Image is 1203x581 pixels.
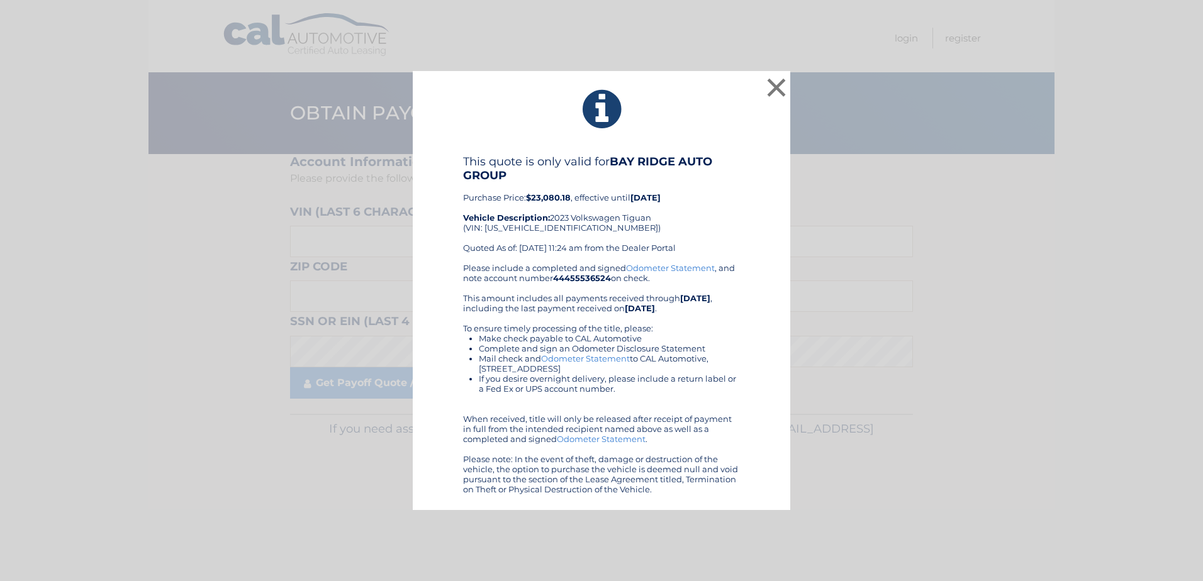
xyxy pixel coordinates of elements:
b: [DATE] [680,293,710,303]
a: Odometer Statement [626,263,715,273]
h4: This quote is only valid for [463,155,740,182]
li: Complete and sign an Odometer Disclosure Statement [479,343,740,353]
b: [DATE] [630,192,661,202]
div: Please include a completed and signed , and note account number on check. This amount includes al... [463,263,740,494]
b: $23,080.18 [526,192,571,202]
a: Odometer Statement [541,353,630,363]
strong: Vehicle Description: [463,213,550,223]
li: Make check payable to CAL Automotive [479,333,740,343]
button: × [764,75,789,100]
b: BAY RIDGE AUTO GROUP [463,155,712,182]
li: Mail check and to CAL Automotive, [STREET_ADDRESS] [479,353,740,373]
div: Purchase Price: , effective until 2023 Volkswagen Tiguan (VIN: [US_VEHICLE_IDENTIFICATION_NUMBER]... [463,155,740,263]
li: If you desire overnight delivery, please include a return label or a Fed Ex or UPS account number. [479,373,740,394]
b: [DATE] [625,303,655,313]
a: Odometer Statement [557,434,646,444]
b: 44455536524 [553,273,611,283]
